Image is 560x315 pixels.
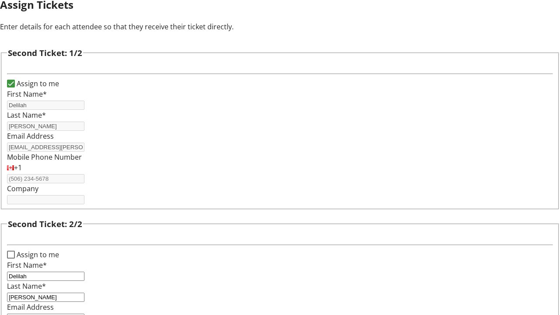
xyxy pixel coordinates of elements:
[7,302,54,312] label: Email Address
[15,78,59,89] label: Assign to me
[8,47,82,59] h3: Second Ticket: 1/2
[7,260,47,270] label: First Name*
[7,281,46,291] label: Last Name*
[7,131,54,141] label: Email Address
[7,174,84,183] input: (506) 234-5678
[7,152,82,162] label: Mobile Phone Number
[7,184,38,193] label: Company
[7,89,47,99] label: First Name*
[15,249,59,260] label: Assign to me
[7,110,46,120] label: Last Name*
[8,218,82,230] h3: Second Ticket: 2/2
